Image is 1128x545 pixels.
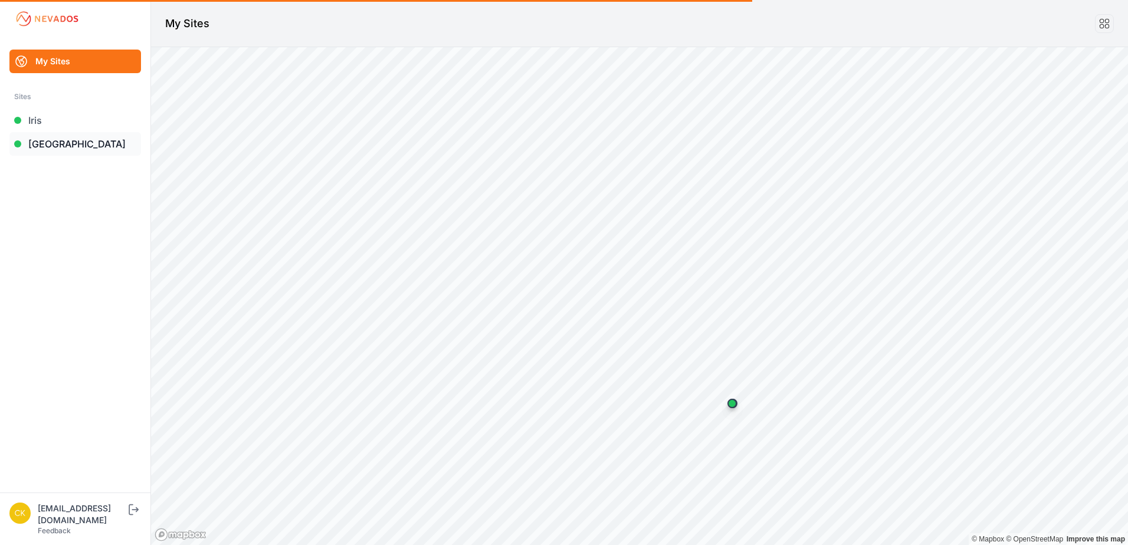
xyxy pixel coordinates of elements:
div: [EMAIL_ADDRESS][DOMAIN_NAME] [38,503,126,526]
a: Feedback [38,526,71,535]
img: ckent@prim.com [9,503,31,524]
a: My Sites [9,50,141,73]
div: Sites [14,90,136,104]
canvas: Map [151,47,1128,545]
img: Nevados [14,9,80,28]
a: OpenStreetMap [1006,535,1063,543]
a: Iris [9,109,141,132]
a: Mapbox logo [155,528,206,541]
h1: My Sites [165,15,209,32]
a: Map feedback [1067,535,1125,543]
a: Mapbox [972,535,1004,543]
a: [GEOGRAPHIC_DATA] [9,132,141,156]
div: Map marker [720,392,744,415]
